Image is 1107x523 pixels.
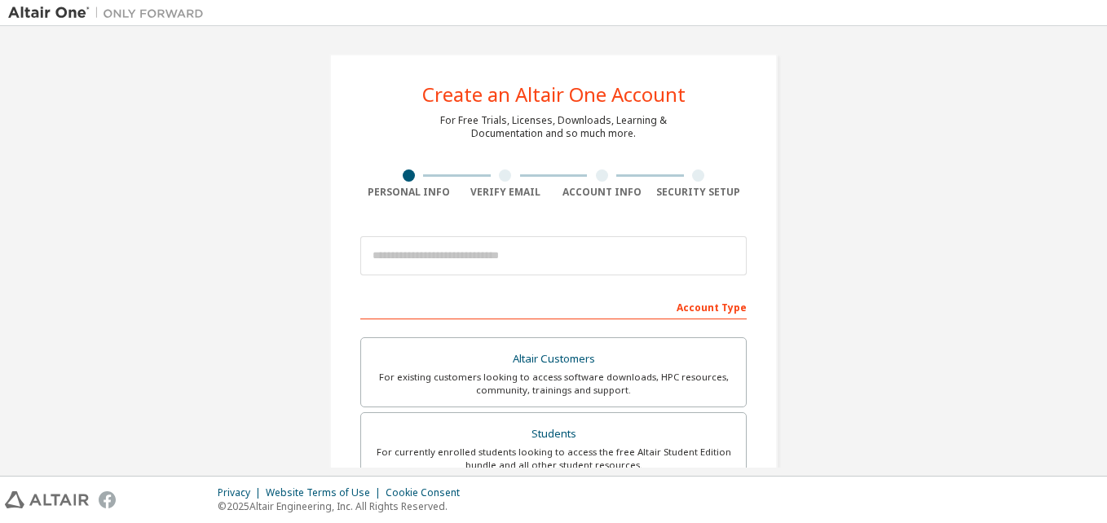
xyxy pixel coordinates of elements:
div: For existing customers looking to access software downloads, HPC resources, community, trainings ... [371,371,736,397]
div: Cookie Consent [386,486,470,499]
div: Security Setup [651,186,748,199]
div: Account Type [360,293,747,319]
div: Account Info [553,186,651,199]
img: Altair One [8,5,212,21]
div: Personal Info [360,186,457,199]
div: For currently enrolled students looking to access the free Altair Student Edition bundle and all ... [371,446,736,472]
div: Privacy [218,486,266,499]
div: Create an Altair One Account [422,85,686,104]
div: For Free Trials, Licenses, Downloads, Learning & Documentation and so much more. [440,114,667,140]
div: Students [371,423,736,446]
div: Altair Customers [371,348,736,371]
img: altair_logo.svg [5,491,89,508]
img: facebook.svg [99,491,116,508]
div: Verify Email [457,186,554,199]
p: © 2025 Altair Engineering, Inc. All Rights Reserved. [218,499,470,513]
div: Website Terms of Use [266,486,386,499]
